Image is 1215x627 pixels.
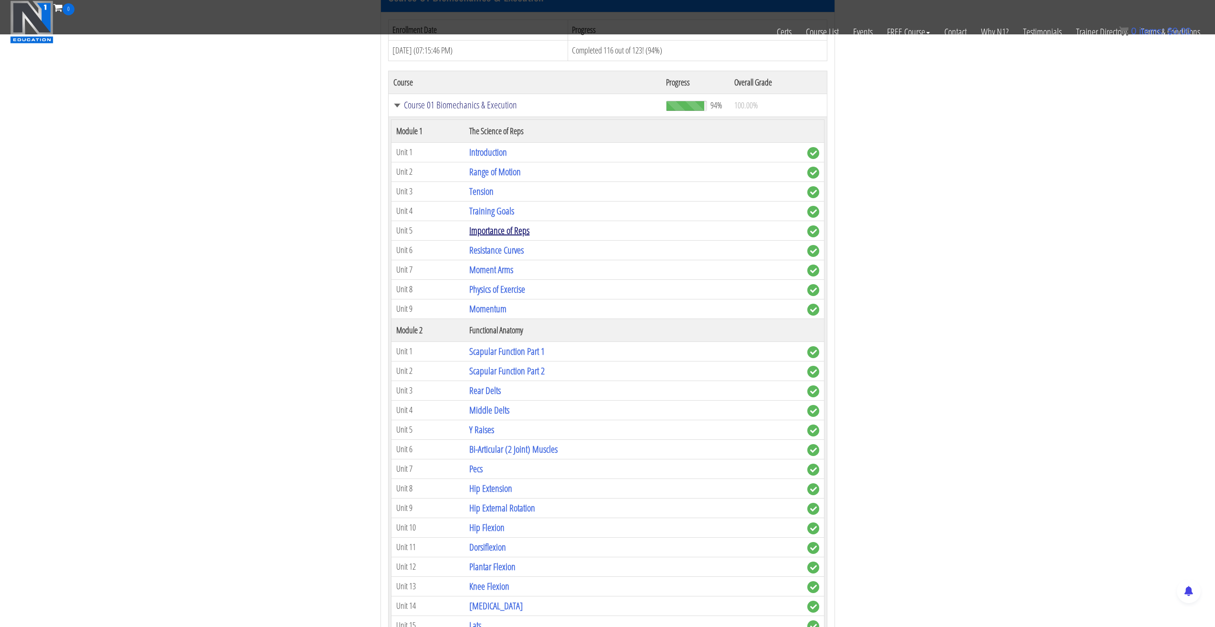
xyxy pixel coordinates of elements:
[880,15,937,49] a: FREE Course
[391,142,465,162] td: Unit 1
[391,240,465,260] td: Unit 6
[53,1,74,14] a: 0
[807,284,819,296] span: complete
[391,381,465,400] td: Unit 3
[807,245,819,257] span: complete
[710,100,722,110] span: 94%
[391,299,465,319] td: Unit 9
[807,346,819,358] span: complete
[393,100,657,110] a: Course 01 Biomechanics & Execution
[469,560,516,573] a: Plantar Flexion
[1119,26,1191,36] a: 0 items: $0.00
[465,119,802,142] th: The Science of Reps
[807,186,819,198] span: complete
[469,443,558,456] a: Bi-Articular (2 Joint) Muscles
[1167,26,1173,36] span: $
[807,444,819,456] span: complete
[661,71,729,94] th: Progress
[388,40,568,61] td: [DATE] (07:15:46 PM)
[807,304,819,316] span: complete
[391,400,465,420] td: Unit 4
[391,181,465,201] td: Unit 3
[391,361,465,381] td: Unit 2
[807,522,819,534] span: complete
[729,71,827,94] th: Overall Grade
[469,224,529,237] a: Importance of Reps
[391,459,465,478] td: Unit 7
[807,464,819,476] span: complete
[469,204,514,217] a: Training Goals
[1167,26,1191,36] bdi: 0.00
[469,404,509,416] a: Middle Delts
[391,518,465,537] td: Unit 10
[807,265,819,276] span: complete
[391,576,465,596] td: Unit 13
[391,221,465,240] td: Unit 5
[807,601,819,613] span: complete
[391,319,465,341] th: Module 2
[391,341,465,361] td: Unit 1
[807,581,819,593] span: complete
[469,283,525,296] a: Physics of Exercise
[568,40,827,61] td: Completed 116 out of 123! (94%)
[391,279,465,299] td: Unit 8
[807,405,819,417] span: complete
[1139,26,1164,36] span: items:
[391,260,465,279] td: Unit 7
[469,364,545,377] a: Scapular Function Part 2
[391,557,465,576] td: Unit 12
[807,225,819,237] span: complete
[469,384,501,397] a: Rear Delts
[846,15,880,49] a: Events
[807,425,819,436] span: complete
[469,462,483,475] a: Pecs
[974,15,1016,49] a: Why N1?
[807,385,819,397] span: complete
[1134,15,1207,49] a: Terms & Conditions
[469,521,505,534] a: Hip Flexion
[469,165,521,178] a: Range of Motion
[469,302,507,315] a: Momentum
[388,71,661,94] th: Course
[807,147,819,159] span: complete
[63,3,74,15] span: 0
[391,596,465,616] td: Unit 14
[391,478,465,498] td: Unit 8
[391,537,465,557] td: Unit 11
[469,244,524,256] a: Resistance Curves
[391,162,465,181] td: Unit 2
[799,15,846,49] a: Course List
[469,146,507,159] a: Introduction
[807,542,819,554] span: complete
[391,498,465,518] td: Unit 9
[469,185,494,198] a: Tension
[469,345,545,358] a: Scapular Function Part 1
[469,580,509,593] a: Knee Flexion
[807,483,819,495] span: complete
[1016,15,1069,49] a: Testimonials
[469,482,512,495] a: Hip Extension
[469,501,535,514] a: Hip External Rotation
[469,599,523,612] a: [MEDICAL_DATA]
[469,423,494,436] a: Y Raises
[10,0,53,43] img: n1-education
[391,439,465,459] td: Unit 6
[391,119,465,142] th: Module 1
[807,167,819,179] span: complete
[1131,26,1136,36] span: 0
[807,562,819,574] span: complete
[391,201,465,221] td: Unit 4
[1069,15,1134,49] a: Trainer Directory
[807,366,819,378] span: complete
[807,503,819,515] span: complete
[807,206,819,218] span: complete
[465,319,802,341] th: Functional Anatomy
[770,15,799,49] a: Certs
[391,420,465,439] td: Unit 5
[469,263,513,276] a: Moment Arms
[937,15,974,49] a: Contact
[1119,26,1129,36] img: icon11.png
[729,94,827,117] td: 100.00%
[469,541,506,553] a: Dorsiflexion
